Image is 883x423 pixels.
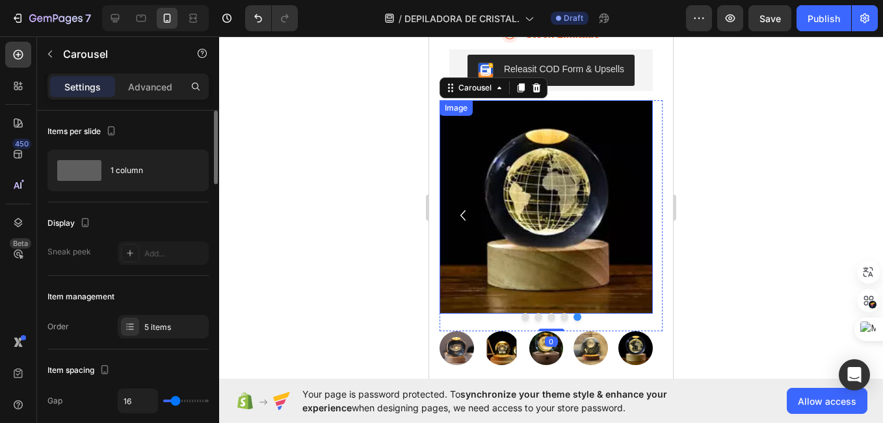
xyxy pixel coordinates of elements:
p: Carousel [63,46,174,62]
div: Item spacing [47,362,112,379]
p: Settings [64,80,101,94]
span: Save [759,13,781,24]
div: Open Intercom Messenger [839,359,870,390]
div: Publish [808,12,840,25]
button: Allow access [787,388,867,414]
button: 7 [5,5,97,31]
input: Auto [118,389,157,413]
div: 1 column [111,156,190,185]
div: Beta [10,238,31,249]
button: Save [748,5,791,31]
div: Gap [47,395,62,407]
div: Order [47,321,69,333]
div: Item management [47,291,114,303]
div: Sneak peek [47,246,91,258]
p: 7 [85,10,91,26]
span: synchronize your theme style & enhance your experience [302,389,667,413]
span: DEPILADORA DE CRISTAL. [404,12,520,25]
p: Advanced [128,80,172,94]
div: Items per slide [47,123,119,141]
div: 5 items [144,321,205,333]
div: Undo/Redo [245,5,298,31]
span: Allow access [798,394,856,408]
button: Publish [797,5,851,31]
span: Your page is password protected. To when designing pages, we need access to your store password. [302,387,718,415]
div: Display [47,215,93,232]
span: Draft [564,12,583,24]
div: 450 [12,139,31,149]
iframe: Design area [429,36,673,379]
span: / [399,12,402,25]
